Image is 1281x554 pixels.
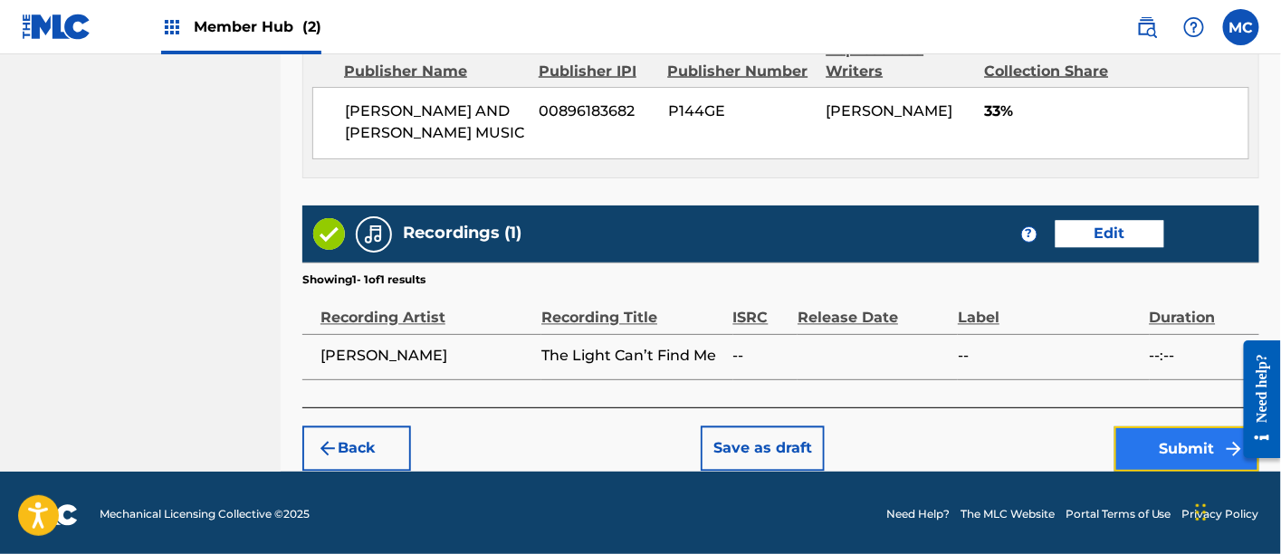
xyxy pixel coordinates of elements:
button: Save as draft [701,426,825,472]
img: Top Rightsholders [161,16,183,38]
span: [PERSON_NAME] AND [PERSON_NAME] MUSIC [345,101,526,145]
img: help [1183,16,1205,38]
img: f7272a7cc735f4ea7f67.svg [1223,438,1245,460]
span: -- [958,346,1140,368]
span: P144GE [668,101,813,123]
img: 7ee5dd4eb1f8a8e3ef2f.svg [317,438,339,460]
span: ? [1022,227,1037,242]
a: The MLC Website [961,507,1055,523]
div: ISRC [733,289,789,330]
div: Recording Title [541,289,723,330]
div: Publisher Name [344,61,525,82]
span: (2) [302,18,321,35]
img: search [1136,16,1158,38]
span: 00896183682 [540,101,655,123]
span: --:-- [1150,346,1250,368]
span: [PERSON_NAME] [827,103,953,120]
button: Back [302,426,411,472]
span: -- [733,346,789,368]
a: Public Search [1129,9,1165,45]
a: Portal Terms of Use [1066,507,1171,523]
span: Mechanical Licensing Collective © 2025 [100,507,310,523]
a: Privacy Policy [1182,507,1259,523]
div: Represented Writers [827,39,971,82]
div: Label [958,289,1140,330]
div: Drag [1196,485,1207,540]
img: Recordings [363,224,385,245]
div: Publisher Number [668,61,813,82]
div: Collection Share [985,61,1121,82]
button: Submit [1114,426,1259,472]
button: Edit [1056,221,1164,248]
div: Duration [1150,289,1250,330]
span: [PERSON_NAME] [320,346,532,368]
div: User Menu [1223,9,1259,45]
p: Showing 1 - 1 of 1 results [302,272,425,289]
img: Valid [313,218,345,250]
a: Need Help? [886,507,950,523]
div: Release Date [798,289,949,330]
div: Recording Artist [320,289,532,330]
span: Member Hub [194,16,321,37]
div: Publisher IPI [539,61,655,82]
iframe: Resource Center [1230,326,1281,472]
img: MLC Logo [22,14,91,40]
span: 33% [984,101,1248,123]
div: Help [1176,9,1212,45]
span: The Light Can’t Find Me [541,346,723,368]
iframe: Chat Widget [1190,467,1281,554]
h5: Recordings (1) [403,224,521,244]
